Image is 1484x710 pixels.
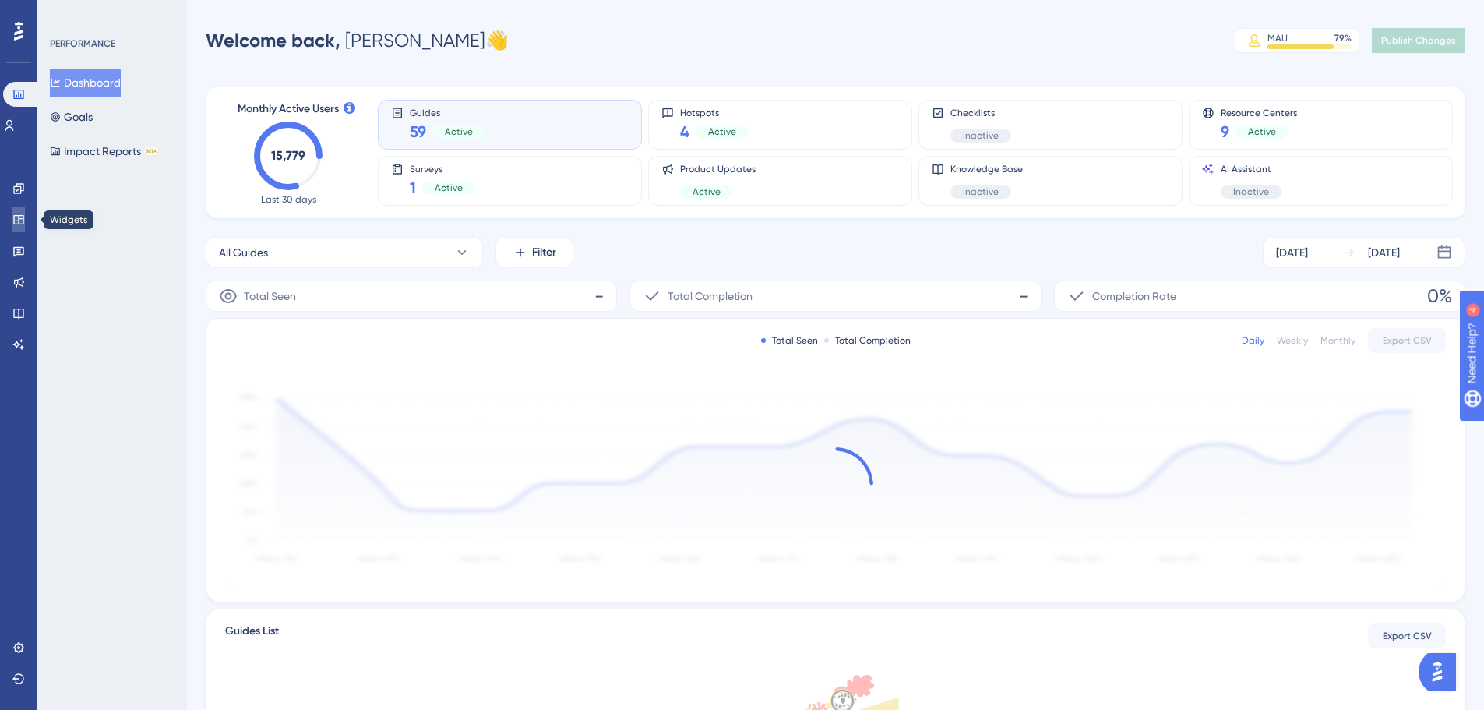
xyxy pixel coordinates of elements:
div: Weekly [1277,334,1308,347]
button: Filter [495,237,573,268]
span: Monthly Active Users [238,100,339,118]
span: Inactive [963,185,999,198]
span: Completion Rate [1092,287,1176,306]
div: [DATE] [1276,243,1308,262]
span: Hotspots [680,107,749,118]
div: BETA [144,147,158,155]
span: Inactive [1233,185,1269,198]
span: All Guides [219,243,268,262]
button: Goals [50,103,93,131]
span: Total Completion [668,287,753,306]
div: [DATE] [1368,243,1400,262]
div: Monthly [1320,334,1355,347]
span: Total Seen [244,287,296,306]
span: Welcome back, [206,29,340,51]
span: Filter [532,243,556,262]
span: Publish Changes [1381,34,1456,47]
button: Publish Changes [1372,28,1465,53]
span: Active [708,125,736,138]
div: Total Completion [824,334,911,347]
span: Guides [410,107,485,118]
span: Surveys [410,163,475,174]
button: All Guides [206,237,483,268]
div: Total Seen [761,334,818,347]
span: Last 30 days [261,193,316,206]
span: Active [435,182,463,194]
div: 79 % [1334,32,1352,44]
button: Impact ReportsBETA [50,137,158,165]
span: 4 [680,121,689,143]
div: 4 [108,8,113,20]
span: Inactive [963,129,999,142]
span: Guides List [225,622,279,650]
span: Product Updates [680,163,756,175]
button: Export CSV [1368,328,1446,353]
span: 59 [410,121,426,143]
button: Dashboard [50,69,121,97]
span: Export CSV [1383,630,1432,642]
span: AI Assistant [1221,163,1281,175]
span: 0% [1427,284,1452,309]
div: Daily [1242,334,1264,347]
span: Active [693,185,721,198]
span: 1 [410,177,416,199]
span: - [1019,284,1028,309]
button: Export CSV [1368,623,1446,648]
span: Resource Centers [1221,107,1297,118]
text: 15,779 [271,148,305,163]
span: Knowledge Base [950,163,1023,175]
span: 9 [1221,121,1229,143]
span: - [594,284,604,309]
span: Active [445,125,473,138]
span: Need Help? [37,4,97,23]
div: PERFORMANCE [50,37,115,50]
span: Active [1248,125,1276,138]
iframe: UserGuiding AI Assistant Launcher [1419,648,1465,695]
div: MAU [1267,32,1288,44]
span: Checklists [950,107,1011,119]
span: Export CSV [1383,334,1432,347]
div: [PERSON_NAME] 👋 [206,28,509,53]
